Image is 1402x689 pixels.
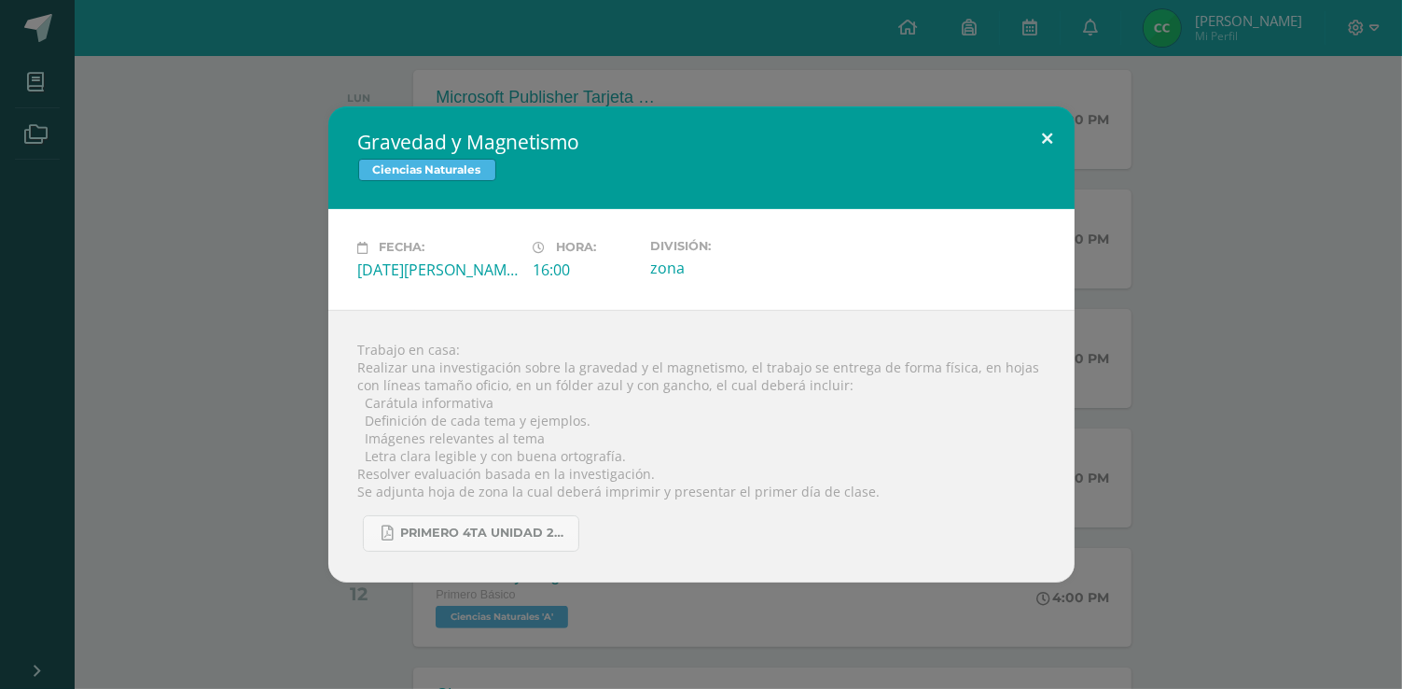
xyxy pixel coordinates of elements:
[557,241,597,255] span: Hora:
[358,159,496,181] span: Ciencias Naturales
[328,310,1075,583] div: Trabajo en casa: Realizar una investigación sobre la gravedad y el magnetismo, el trabajo se entr...
[650,239,811,253] label: División:
[534,260,635,280] div: 16:00
[650,258,811,278] div: zona
[363,515,579,552] a: primero 4ta unidad 2025.pdf
[358,129,1045,155] h2: Gravedad y Magnetismo
[358,260,519,280] div: [DATE][PERSON_NAME]
[401,526,569,541] span: primero 4ta unidad 2025.pdf
[380,241,425,255] span: Fecha:
[1021,106,1075,170] button: Close (Esc)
